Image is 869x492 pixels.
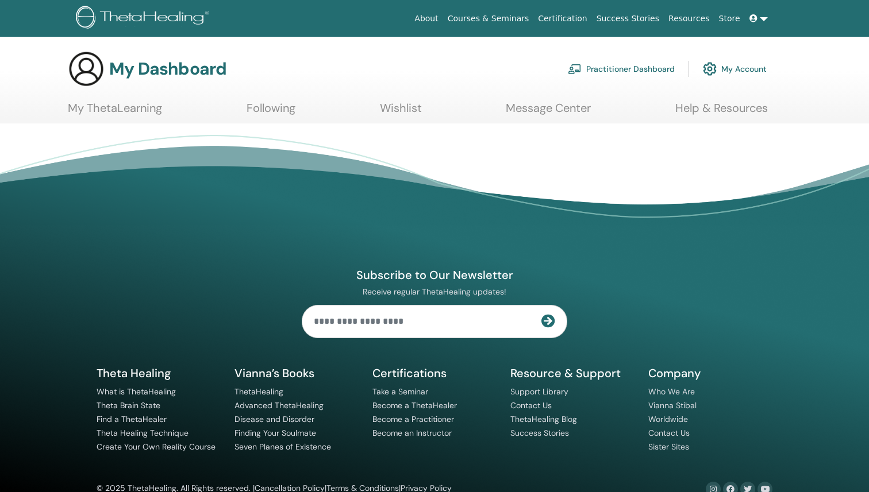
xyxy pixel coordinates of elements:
h5: Resource & Support [510,366,635,381]
img: logo.png [76,6,213,32]
a: Contact Us [648,428,690,438]
h5: Certifications [372,366,497,381]
h5: Company [648,366,772,381]
a: Worldwide [648,414,688,424]
a: Courses & Seminars [443,8,534,29]
a: Who We Are [648,386,695,397]
a: My ThetaLearning [68,101,162,123]
a: Seven Planes of Existence [234,441,331,452]
a: ThetaHealing [234,386,283,397]
a: Create Your Own Reality Course [97,441,216,452]
a: Disease and Disorder [234,414,314,424]
p: Receive regular ThetaHealing updates! [302,286,567,297]
a: Following [247,101,295,123]
a: Become a ThetaHealer [372,400,457,410]
a: Finding Your Soulmate [234,428,316,438]
a: Theta Brain State [97,400,160,410]
img: generic-user-icon.jpg [68,51,105,87]
a: ThetaHealing Blog [510,414,577,424]
h5: Vianna’s Books [234,366,359,381]
a: Find a ThetaHealer [97,414,167,424]
a: Store [714,8,745,29]
a: Success Stories [592,8,664,29]
img: cog.svg [703,59,717,79]
a: Theta Healing Technique [97,428,189,438]
a: Support Library [510,386,568,397]
h3: My Dashboard [109,59,226,79]
a: Wishlist [380,101,422,123]
img: chalkboard-teacher.svg [568,64,582,74]
a: Message Center [506,101,591,123]
a: What is ThetaHealing [97,386,176,397]
a: Resources [664,8,714,29]
a: Advanced ThetaHealing [234,400,324,410]
a: Contact Us [510,400,552,410]
h5: Theta Healing [97,366,221,381]
a: Sister Sites [648,441,689,452]
a: About [410,8,443,29]
a: Help & Resources [675,101,768,123]
a: Take a Seminar [372,386,428,397]
a: Certification [533,8,591,29]
a: Become a Practitioner [372,414,454,424]
a: My Account [703,56,767,82]
h4: Subscribe to Our Newsletter [302,268,567,282]
a: Practitioner Dashboard [568,56,675,82]
a: Vianna Stibal [648,400,697,410]
a: Become an Instructor [372,428,452,438]
a: Success Stories [510,428,569,438]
